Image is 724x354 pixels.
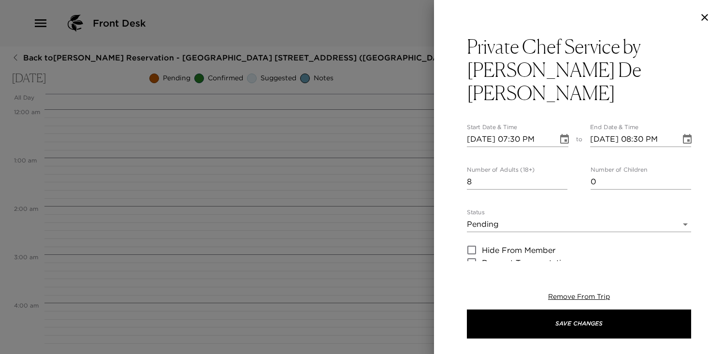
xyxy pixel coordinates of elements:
input: MM/DD/YYYY hh:mm aa [467,132,551,147]
span: Request Transportation [482,257,571,268]
span: to [576,135,582,147]
label: Status [467,208,485,217]
input: MM/DD/YYYY hh:mm aa [590,132,674,147]
button: Private Chef Service by [PERSON_NAME] De [PERSON_NAME] [467,35,691,104]
span: Hide From Member [482,244,555,256]
div: Pending [467,217,691,232]
label: End Date & Time [590,123,638,132]
label: Start Date & Time [467,123,517,132]
label: Number of Children [591,166,647,174]
button: Choose date, selected date is Nov 14, 2025 [555,130,574,149]
button: Remove From Trip [548,292,610,302]
label: Number of Adults (18+) [467,166,535,174]
span: Remove From Trip [548,292,610,301]
button: Choose date, selected date is Nov 14, 2025 [678,130,697,149]
button: Save Changes [467,310,691,339]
